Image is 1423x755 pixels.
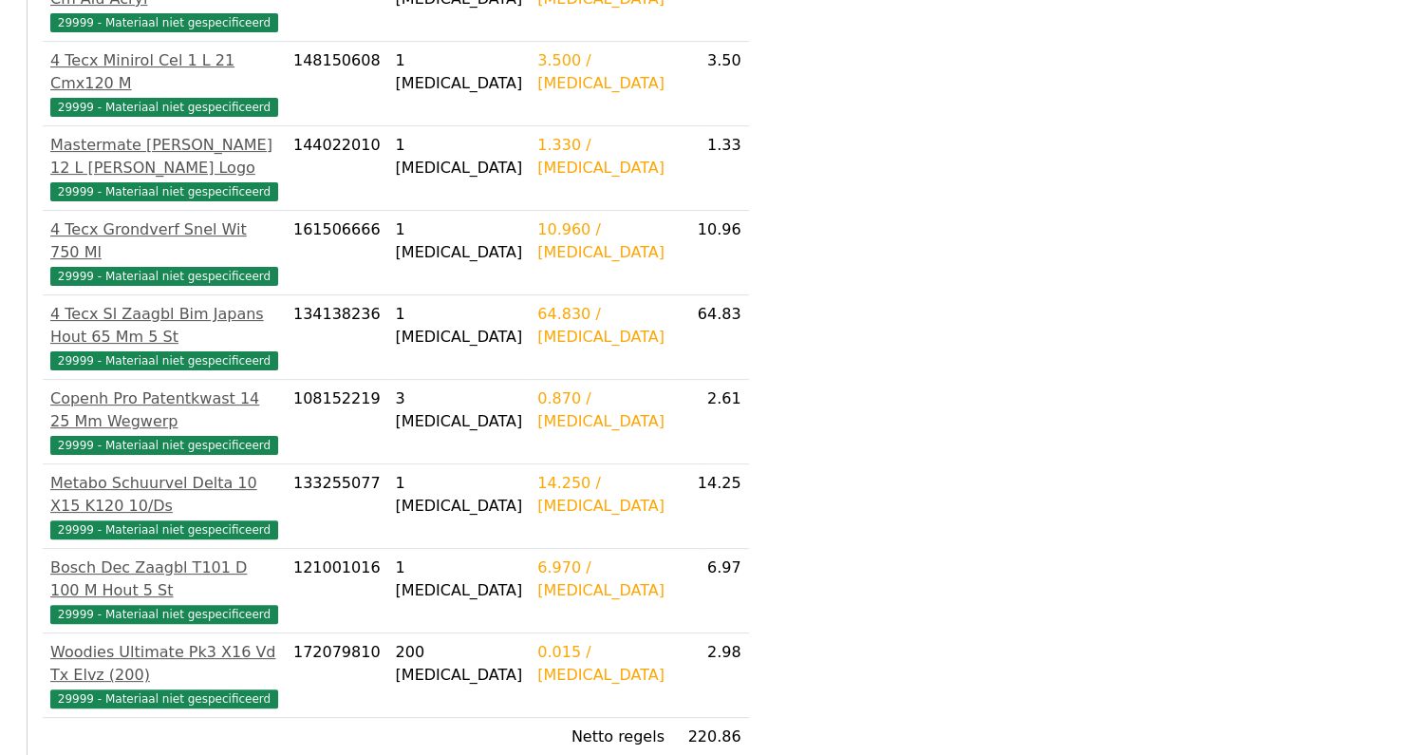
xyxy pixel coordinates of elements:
[50,472,278,518] div: Metabo Schuurvel Delta 10 X15 K120 10/Ds
[286,295,388,380] td: 134138236
[50,557,278,602] div: Bosch Dec Zaagbl T101 D 100 M Hout 5 St
[50,267,278,286] span: 29999 - Materiaal niet gespecificeerd
[672,211,749,295] td: 10.96
[396,49,523,95] div: 1 [MEDICAL_DATA]
[672,464,749,549] td: 14.25
[396,134,523,179] div: 1 [MEDICAL_DATA]
[396,557,523,602] div: 1 [MEDICAL_DATA]
[396,303,523,349] div: 1 [MEDICAL_DATA]
[50,13,278,32] span: 29999 - Materiaal niet gespecificeerd
[672,549,749,633] td: 6.97
[286,211,388,295] td: 161506666
[537,387,665,433] div: 0.870 / [MEDICAL_DATA]
[537,303,665,349] div: 64.830 / [MEDICAL_DATA]
[50,436,278,455] span: 29999 - Materiaal niet gespecificeerd
[50,134,278,202] a: Mastermate [PERSON_NAME] 12 L [PERSON_NAME] Logo29999 - Materiaal niet gespecificeerd
[50,689,278,708] span: 29999 - Materiaal niet gespecificeerd
[50,98,278,117] span: 29999 - Materiaal niet gespecificeerd
[672,126,749,211] td: 1.33
[50,557,278,625] a: Bosch Dec Zaagbl T101 D 100 M Hout 5 St29999 - Materiaal niet gespecificeerd
[50,303,278,371] a: 4 Tecx Sl Zaagbl Bim Japans Hout 65 Mm 5 St29999 - Materiaal niet gespecificeerd
[50,218,278,287] a: 4 Tecx Grondverf Snel Wit 750 Ml29999 - Materiaal niet gespecificeerd
[50,351,278,370] span: 29999 - Materiaal niet gespecificeerd
[286,549,388,633] td: 121001016
[50,49,278,95] div: 4 Tecx Minirol Cel 1 L 21 Cmx120 M
[50,182,278,201] span: 29999 - Materiaal niet gespecificeerd
[50,641,278,687] div: Woodies Ultimate Pk3 X16 Vd Tx Elvz (200)
[50,387,278,433] div: Copenh Pro Patentkwast 14 25 Mm Wegwerp
[537,218,665,264] div: 10.960 / [MEDICAL_DATA]
[537,472,665,518] div: 14.250 / [MEDICAL_DATA]
[672,42,749,126] td: 3.50
[396,641,523,687] div: 200 [MEDICAL_DATA]
[50,49,278,118] a: 4 Tecx Minirol Cel 1 L 21 Cmx120 M29999 - Materiaal niet gespecificeerd
[537,641,665,687] div: 0.015 / [MEDICAL_DATA]
[396,387,523,433] div: 3 [MEDICAL_DATA]
[286,380,388,464] td: 108152219
[396,218,523,264] div: 1 [MEDICAL_DATA]
[50,387,278,456] a: Copenh Pro Patentkwast 14 25 Mm Wegwerp29999 - Materiaal niet gespecificeerd
[537,557,665,602] div: 6.970 / [MEDICAL_DATA]
[286,464,388,549] td: 133255077
[396,472,523,518] div: 1 [MEDICAL_DATA]
[50,520,278,539] span: 29999 - Materiaal niet gespecificeerd
[50,218,278,264] div: 4 Tecx Grondverf Snel Wit 750 Ml
[50,134,278,179] div: Mastermate [PERSON_NAME] 12 L [PERSON_NAME] Logo
[672,380,749,464] td: 2.61
[672,295,749,380] td: 64.83
[537,134,665,179] div: 1.330 / [MEDICAL_DATA]
[286,633,388,718] td: 172079810
[50,303,278,349] div: 4 Tecx Sl Zaagbl Bim Japans Hout 65 Mm 5 St
[286,42,388,126] td: 148150608
[537,49,665,95] div: 3.500 / [MEDICAL_DATA]
[50,641,278,709] a: Woodies Ultimate Pk3 X16 Vd Tx Elvz (200)29999 - Materiaal niet gespecificeerd
[672,633,749,718] td: 2.98
[50,605,278,624] span: 29999 - Materiaal niet gespecificeerd
[286,126,388,211] td: 144022010
[50,472,278,540] a: Metabo Schuurvel Delta 10 X15 K120 10/Ds29999 - Materiaal niet gespecificeerd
